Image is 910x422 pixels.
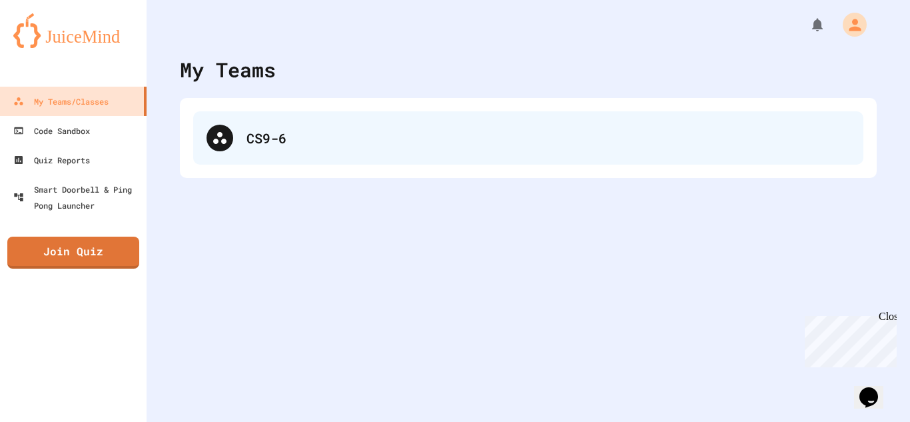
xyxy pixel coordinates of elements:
[829,9,870,40] div: My Account
[799,311,897,367] iframe: chat widget
[193,111,863,165] div: CS9-6
[180,55,276,85] div: My Teams
[13,93,109,109] div: My Teams/Classes
[246,128,850,148] div: CS9-6
[7,237,139,269] a: Join Quiz
[13,13,133,48] img: logo-orange.svg
[785,13,829,36] div: My Notifications
[5,5,92,85] div: Chat with us now!Close
[854,369,897,409] iframe: chat widget
[13,181,141,213] div: Smart Doorbell & Ping Pong Launcher
[13,123,90,139] div: Code Sandbox
[13,152,90,168] div: Quiz Reports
